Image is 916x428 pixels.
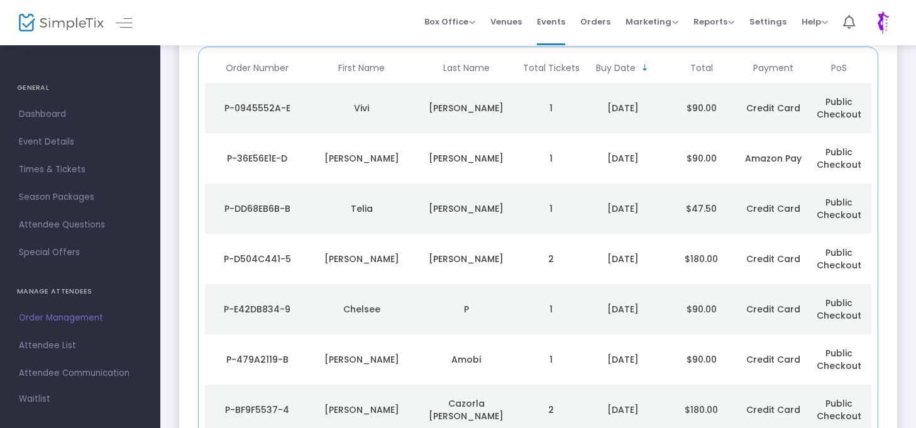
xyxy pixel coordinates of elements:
th: Total Tickets [519,53,584,83]
span: Attendee List [19,337,141,354]
div: 9/8/2025 [587,403,659,416]
div: Cazorla Arratia [417,397,516,422]
div: P-BF9F5537-4 [208,403,306,416]
div: P-0945552A-E [208,102,306,114]
td: 1 [519,334,584,385]
span: Attendee Communication [19,365,141,381]
div: Vivi [312,102,411,114]
span: Order Management [19,310,141,326]
div: P-D504C441-5 [208,253,306,265]
span: Events [537,6,565,38]
div: 9/14/2025 [587,102,659,114]
td: 1 [519,133,584,184]
div: Thibodeau [417,152,516,165]
h4: MANAGE ATTENDEES [17,279,143,304]
span: Public Checkout [817,347,861,372]
div: Chelsee [312,303,411,316]
div: 9/13/2025 [587,152,659,165]
span: Buy Date [596,63,636,74]
span: Event Details [19,134,141,150]
span: Order Number [226,63,289,74]
div: Bennett [417,202,516,215]
span: Amazon Pay [745,152,802,165]
div: Liz [312,253,411,265]
span: Credit Card [746,403,800,416]
span: Dashboard [19,106,141,123]
span: Last Name [443,63,490,74]
div: P-E42DB834-9 [208,303,306,316]
span: Public Checkout [817,246,861,272]
span: Season Packages [19,189,141,206]
span: Waitlist [19,393,50,405]
span: Venues [490,6,522,38]
td: $90.00 [662,334,741,385]
span: Attendee Questions [19,217,141,233]
span: Total [690,63,713,74]
div: 9/10/2025 [587,303,659,316]
div: Pilar [312,403,411,416]
span: Box Office [424,16,475,28]
td: $90.00 [662,133,741,184]
span: Credit Card [746,202,800,215]
span: Credit Card [746,303,800,316]
td: $90.00 [662,83,741,133]
div: P [417,303,516,316]
div: 9/13/2025 [587,202,659,215]
div: P-DD68EB6B-B [208,202,306,215]
div: Telia [312,202,411,215]
span: Reports [693,16,734,28]
span: Sortable [640,63,650,73]
div: P-479A2119-B [208,353,306,366]
span: Payment [753,63,793,74]
span: Orders [580,6,610,38]
span: First Name [338,63,385,74]
span: Public Checkout [817,397,861,422]
span: Help [802,16,828,28]
div: Sharon [312,353,411,366]
span: Credit Card [746,253,800,265]
span: Public Checkout [817,146,861,171]
h4: GENERAL [17,75,143,101]
td: 2 [519,234,584,284]
span: PoS [831,63,847,74]
td: $180.00 [662,234,741,284]
span: Special Offers [19,244,141,261]
span: Public Checkout [817,196,861,221]
span: Settings [749,6,786,38]
div: P-36E56E1E-D [208,152,306,165]
td: $47.50 [662,184,741,234]
div: 9/10/2025 [587,253,659,265]
div: Candace [312,152,411,165]
td: 1 [519,284,584,334]
span: Credit Card [746,353,800,366]
span: Credit Card [746,102,800,114]
td: 1 [519,83,584,133]
span: Marketing [626,16,678,28]
span: Public Checkout [817,96,861,121]
div: Nguyen [417,102,516,114]
span: Times & Tickets [19,162,141,178]
div: Amobi [417,353,516,366]
td: $90.00 [662,284,741,334]
div: 9/9/2025 [587,353,659,366]
div: Kaplun [417,253,516,265]
span: Public Checkout [817,297,861,322]
td: 1 [519,184,584,234]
